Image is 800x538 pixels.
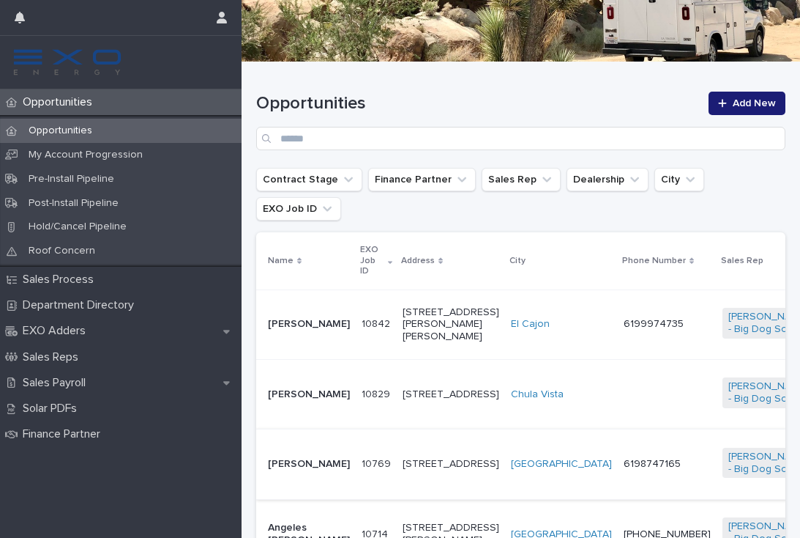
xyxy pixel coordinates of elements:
button: Contract Stage [256,168,362,191]
a: Chula Vista [511,388,564,401]
p: Phone Number [622,253,686,269]
p: Pre-Install Pipeline [17,173,126,185]
p: Roof Concern [17,245,107,257]
p: Hold/Cancel Pipeline [17,221,138,233]
p: City [509,253,526,269]
h1: Opportunities [256,93,700,114]
p: [PERSON_NAME] [268,388,350,401]
p: Finance Partner [17,427,112,441]
a: Add New [709,92,785,115]
a: El Cajon [511,318,550,331]
img: FKS5r6ZBThi8E5hshIGi [12,48,123,77]
p: Opportunities [17,95,104,109]
p: My Account Progression [17,149,154,161]
p: Sales Reps [17,350,90,364]
p: Name [268,253,294,269]
p: EXO Adders [17,324,97,338]
p: Department Directory [17,298,146,312]
p: Opportunities [17,125,104,137]
input: Search [256,127,785,150]
a: [GEOGRAPHIC_DATA] [511,458,612,471]
p: 10842 [362,315,393,331]
button: City [654,168,704,191]
p: [STREET_ADDRESS] [403,388,499,401]
p: Sales Payroll [17,376,97,390]
p: Address [401,253,435,269]
p: 10769 [362,455,394,471]
a: 6198747165 [624,459,681,469]
button: Dealership [567,168,648,191]
p: [PERSON_NAME] [268,318,350,331]
p: [STREET_ADDRESS][PERSON_NAME][PERSON_NAME] [403,306,499,343]
p: Sales Process [17,273,105,287]
p: [PERSON_NAME] [268,458,350,471]
p: Sales Rep [721,253,763,269]
button: Sales Rep [482,168,561,191]
a: 6199974735 [624,319,684,329]
p: [STREET_ADDRESS] [403,458,499,471]
p: Post-Install Pipeline [17,197,130,210]
p: EXO Job ID [360,242,384,279]
p: 10829 [362,386,393,401]
button: Finance Partner [368,168,476,191]
button: EXO Job ID [256,197,341,221]
span: Add New [733,98,776,108]
p: Solar PDFs [17,402,89,416]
